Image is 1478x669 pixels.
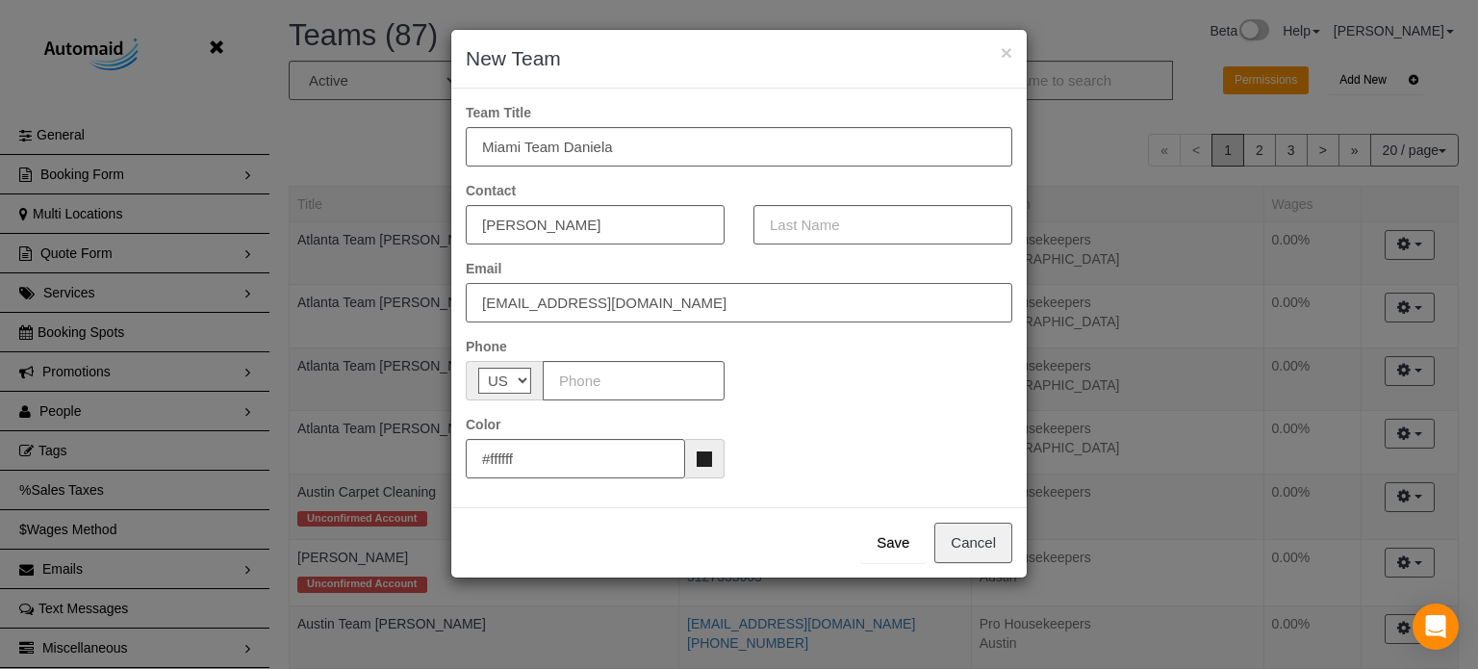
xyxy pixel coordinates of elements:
[466,205,725,244] input: First Name
[860,523,926,563] button: Save
[466,337,507,356] label: Phone
[934,523,1012,563] button: Cancel
[543,361,725,400] input: Phone
[1413,604,1459,650] div: Open Intercom Messenger
[466,103,531,122] label: Team Title
[466,259,501,278] label: Email
[451,30,1027,578] sui-modal: New Team
[753,205,1012,244] input: Last Name
[466,415,501,434] label: Color
[466,181,516,200] label: Contact
[1001,42,1012,63] button: ×
[466,44,1012,73] h3: New Team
